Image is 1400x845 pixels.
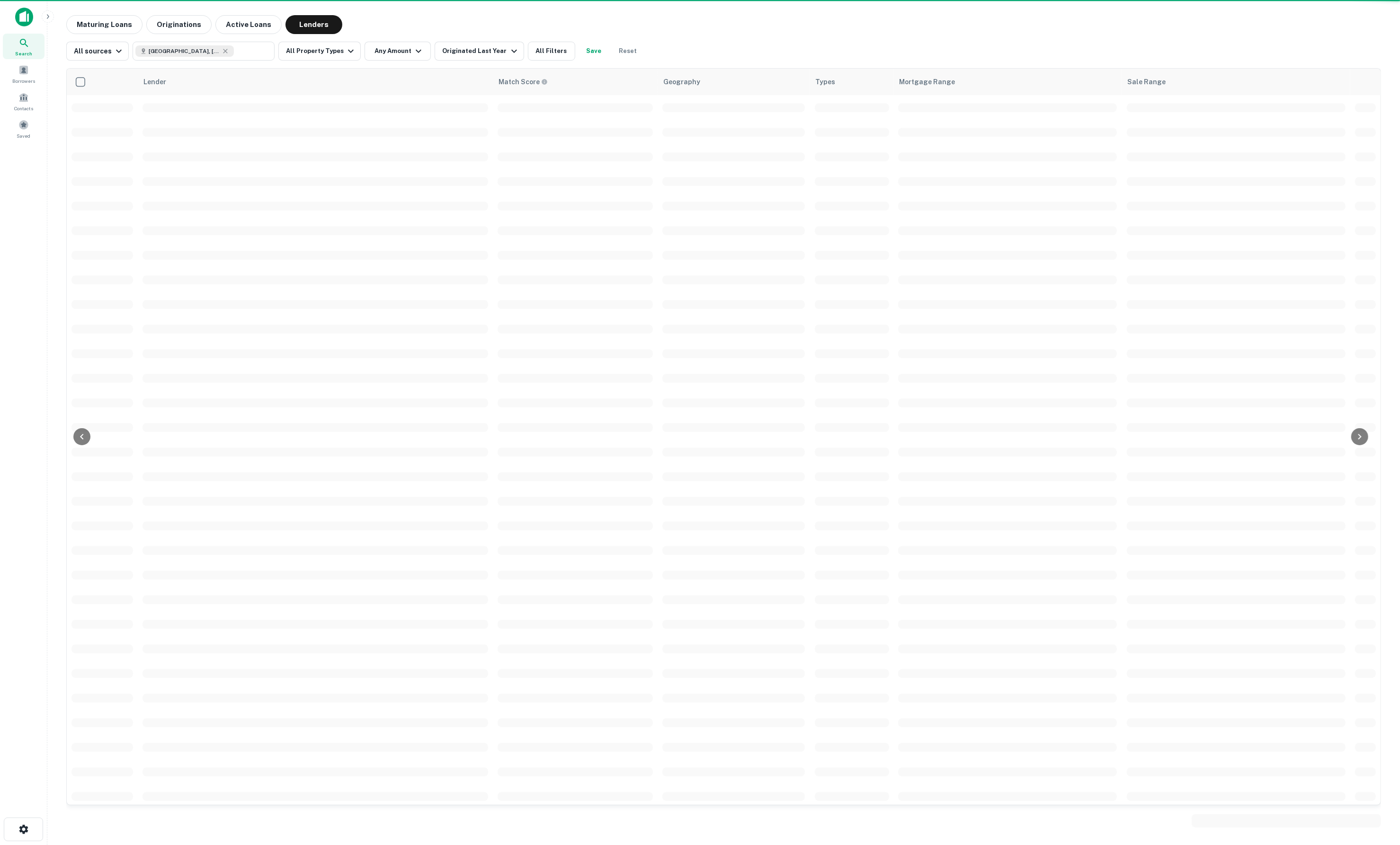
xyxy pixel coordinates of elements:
[663,76,700,88] div: Geography
[15,50,32,57] span: Search
[816,76,836,88] div: Types
[3,34,45,59] a: Search
[149,47,220,55] span: [GEOGRAPHIC_DATA], [GEOGRAPHIC_DATA], [GEOGRAPHIC_DATA]
[1353,769,1400,815] iframe: Chat Widget
[74,45,125,57] div: All sources
[285,15,342,34] button: Lenders
[143,76,166,88] div: Lender
[14,105,33,112] span: Contacts
[138,69,493,95] th: Lender
[278,42,361,61] button: All Property Types
[810,69,894,95] th: Types
[3,116,45,141] a: Saved
[442,45,519,57] div: Originated Last Year
[15,8,33,26] img: capitalize-icon.png
[215,15,282,34] button: Active Loans
[3,88,45,114] a: Contacts
[658,69,810,95] th: Geography
[579,42,609,61] button: Save your search to get updates of matches that match your search criteria.
[493,69,658,95] th: Capitalize uses an advanced AI algorithm to match your search with the best lender. The match sco...
[66,42,129,61] button: All sources
[1128,76,1166,88] div: Sale Range
[66,15,143,34] button: Maturing Loans
[12,77,35,85] span: Borrowers
[365,42,431,61] button: Any Amount
[528,42,575,61] button: All Filters
[613,42,643,61] button: Reset
[499,77,548,87] div: Capitalize uses an advanced AI algorithm to match your search with the best lender. The match sco...
[1122,69,1350,95] th: Sale Range
[893,69,1122,95] th: Mortgage Range
[499,77,546,87] h6: Match Score
[3,61,45,87] a: Borrowers
[435,42,524,61] button: Originated Last Year
[146,15,212,34] button: Originations
[17,132,31,140] span: Saved
[899,76,955,88] div: Mortgage Range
